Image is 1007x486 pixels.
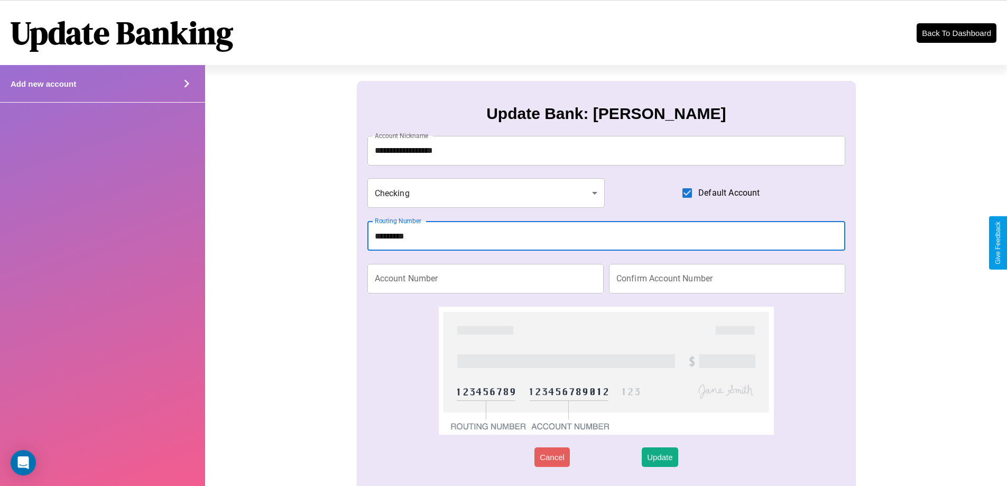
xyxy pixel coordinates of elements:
span: Default Account [698,187,760,199]
button: Update [642,447,678,467]
label: Routing Number [375,216,421,225]
h4: Add new account [11,79,76,88]
div: Checking [367,178,605,208]
img: check [439,307,773,435]
label: Account Nickname [375,131,429,140]
h3: Update Bank: [PERSON_NAME] [486,105,726,123]
div: Give Feedback [994,222,1002,264]
h1: Update Banking [11,11,233,54]
div: Open Intercom Messenger [11,450,36,475]
button: Cancel [534,447,570,467]
button: Back To Dashboard [917,23,996,43]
